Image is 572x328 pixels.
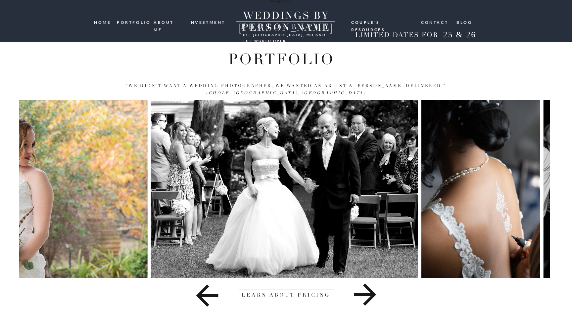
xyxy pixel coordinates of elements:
[421,19,449,25] a: Contact
[456,19,472,25] a: blog
[243,32,328,37] h3: DC, [GEOGRAPHIC_DATA], md and the world over
[74,51,488,66] h1: Portfolio
[353,31,441,39] h2: LIMITED DATES FOR
[48,82,524,97] p: "We didn't want a wedding photographer, we wanted an artist & [PERSON_NAME] delivered."
[154,19,184,25] a: ABOUT ME
[94,19,112,25] a: HOME
[351,19,415,24] a: Couple's resources
[117,19,149,25] a: portfolio
[188,19,226,25] a: investment
[206,91,366,96] i: -Chole, [GEOGRAPHIC_DATA], [GEOGRAPHIC_DATA]
[225,10,347,21] a: WEDDINGS BY [PERSON_NAME]
[438,30,481,42] h2: 25 & 26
